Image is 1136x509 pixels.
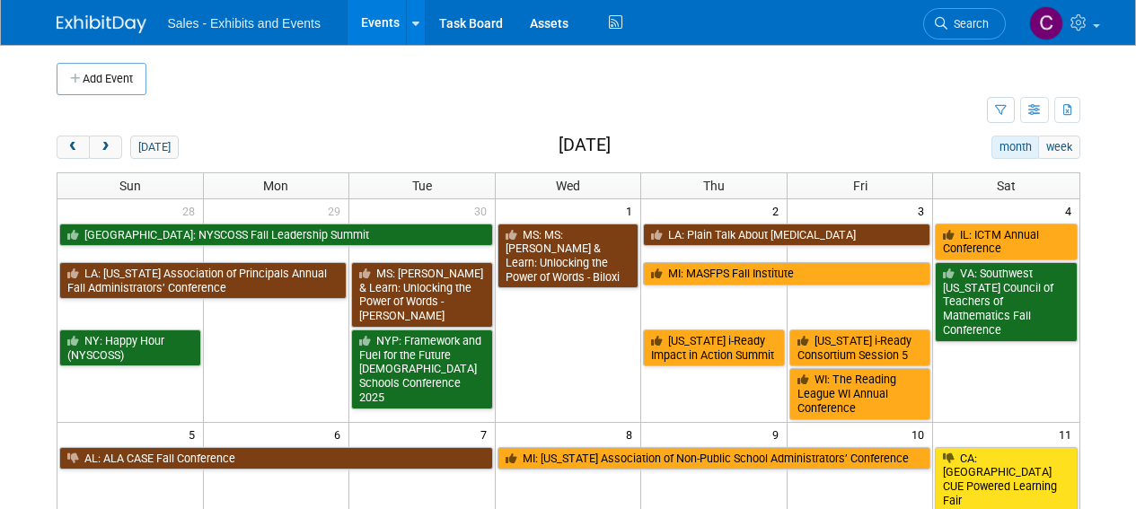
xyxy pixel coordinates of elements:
[59,224,493,247] a: [GEOGRAPHIC_DATA]: NYSCOSS Fall Leadership Summit
[643,262,930,285] a: MI: MASFPS Fall Institute
[643,329,785,366] a: [US_STATE] i-Ready Impact in Action Summit
[119,179,141,193] span: Sun
[703,179,725,193] span: Thu
[559,136,611,155] h2: [DATE]
[947,17,989,31] span: Search
[351,329,493,409] a: NYP: Framework and Fuel for the Future [DEMOGRAPHIC_DATA] Schools Conference 2025
[326,199,348,222] span: 29
[59,329,201,366] a: NY: Happy Hour (NYSCOSS)
[89,136,122,159] button: next
[498,447,931,470] a: MI: [US_STATE] Association of Non-Public School Administrators’ Conference
[332,423,348,445] span: 6
[624,199,640,222] span: 1
[263,179,288,193] span: Mon
[789,329,931,366] a: [US_STATE] i-Ready Consortium Session 5
[59,262,348,299] a: LA: [US_STATE] Association of Principals Annual Fall Administrators’ Conference
[187,423,203,445] span: 5
[643,224,930,247] a: LA: Plain Talk About [MEDICAL_DATA]
[1029,6,1063,40] img: Christine Lurz
[935,262,1077,342] a: VA: Southwest [US_STATE] Council of Teachers of Mathematics Fall Conference
[57,136,90,159] button: prev
[1038,136,1079,159] button: week
[916,199,932,222] span: 3
[59,447,493,470] a: AL: ALA CASE Fall Conference
[624,423,640,445] span: 8
[472,199,495,222] span: 30
[479,423,495,445] span: 7
[168,16,321,31] span: Sales - Exhibits and Events
[771,423,787,445] span: 9
[130,136,178,159] button: [DATE]
[1057,423,1079,445] span: 11
[351,262,493,328] a: MS: [PERSON_NAME] & Learn: Unlocking the Power of Words - [PERSON_NAME]
[923,8,1006,39] a: Search
[991,136,1039,159] button: month
[935,224,1077,260] a: IL: ICTM Annual Conference
[910,423,932,445] span: 10
[412,179,432,193] span: Tue
[997,179,1016,193] span: Sat
[57,63,146,95] button: Add Event
[181,199,203,222] span: 28
[1063,199,1079,222] span: 4
[853,179,867,193] span: Fri
[789,368,931,419] a: WI: The Reading League WI Annual Conference
[771,199,787,222] span: 2
[57,15,146,33] img: ExhibitDay
[498,224,639,289] a: MS: MS: [PERSON_NAME] & Learn: Unlocking the Power of Words - Biloxi
[556,179,580,193] span: Wed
